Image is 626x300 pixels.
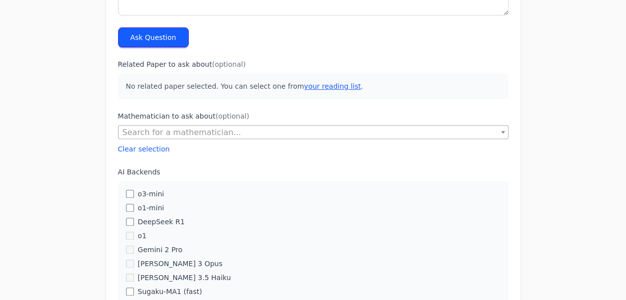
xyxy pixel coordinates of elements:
button: Clear selection [118,144,170,154]
label: o1 [138,231,146,241]
span: Search for a mathematician... [118,125,508,139]
button: Ask Question [118,27,189,47]
label: o3-mini [138,189,164,199]
span: (optional) [216,112,250,120]
label: [PERSON_NAME] 3 Opus [138,259,223,269]
label: Related Paper to ask about [118,59,508,69]
span: Search for a mathematician... [119,126,508,140]
span: Search for a mathematician... [123,128,241,137]
label: o1-mini [138,203,164,213]
label: Gemini 2 Pro [138,245,183,255]
label: DeepSeek R1 [138,217,185,227]
p: No related paper selected. You can select one from . [118,73,508,99]
label: Sugaku-MA1 (fast) [138,287,202,297]
label: Mathematician to ask about [118,111,508,121]
a: your reading list [304,82,361,90]
label: [PERSON_NAME] 3.5 Haiku [138,273,231,283]
label: AI Backends [118,167,508,177]
span: (optional) [212,60,246,68]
